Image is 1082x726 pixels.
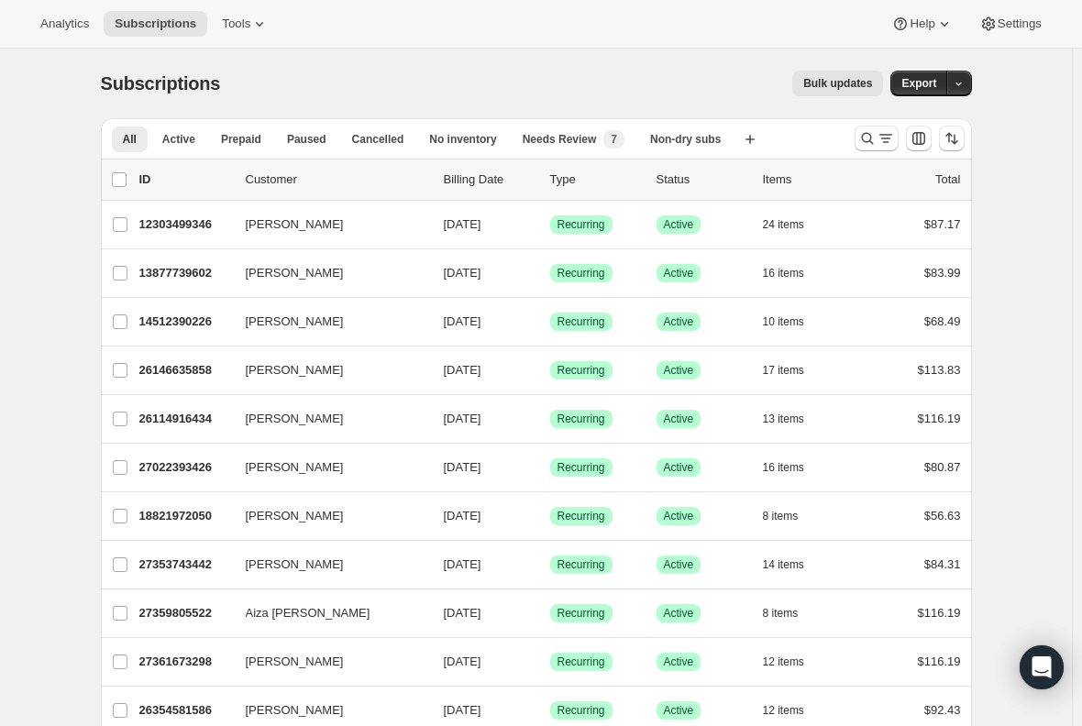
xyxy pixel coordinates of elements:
[910,16,934,31] span: Help
[763,363,804,378] span: 17 items
[924,217,961,231] span: $87.17
[139,313,231,331] p: 14512390226
[139,361,231,379] p: 26146635858
[763,654,804,669] span: 12 items
[235,550,418,579] button: [PERSON_NAME]
[139,552,961,577] div: 27353743442[PERSON_NAME][DATE]SuccessRecurringSuccessActive14 items$84.31
[558,509,605,523] span: Recurring
[246,264,344,282] span: [PERSON_NAME]
[918,654,961,668] span: $116.19
[550,170,642,189] div: Type
[139,649,961,675] div: 27361673298[PERSON_NAME][DATE]SuccessRecurringSuccessActive12 items$116.19
[763,212,824,237] button: 24 items
[664,509,694,523] span: Active
[139,604,231,622] p: 27359805522
[139,555,231,574] p: 27353743442
[918,412,961,425] span: $116.19
[444,217,481,231] span: [DATE]
[246,653,344,671] span: [PERSON_NAME]
[763,455,824,480] button: 16 items
[558,557,605,572] span: Recurring
[558,266,605,280] span: Recurring
[101,73,221,93] span: Subscriptions
[139,170,961,189] div: IDCustomerBilling DateTypeStatusItemsTotal
[924,509,961,522] span: $56.63
[444,557,481,571] span: [DATE]
[139,455,961,480] div: 27022393426[PERSON_NAME][DATE]SuccessRecurringSuccessActive16 items$80.87
[558,363,605,378] span: Recurring
[1020,645,1064,689] div: Open Intercom Messenger
[139,701,231,720] p: 26354581586
[763,170,855,189] div: Items
[763,217,804,232] span: 24 items
[246,215,344,234] span: [PERSON_NAME]
[429,132,496,147] span: No inventory
[763,557,804,572] span: 14 items
[735,126,765,152] button: Create new view
[139,406,961,432] div: 26114916434[PERSON_NAME][DATE]SuccessRecurringSuccessActive13 items$116.19
[235,647,418,676] button: [PERSON_NAME]
[139,653,231,671] p: 27361673298
[763,503,819,529] button: 8 items
[221,132,261,147] span: Prepaid
[763,266,804,280] span: 16 items
[235,599,418,628] button: Aiza [PERSON_NAME]
[246,555,344,574] span: [PERSON_NAME]
[558,460,605,475] span: Recurring
[763,509,799,523] span: 8 items
[444,266,481,280] span: [DATE]
[139,170,231,189] p: ID
[906,126,932,151] button: Customize table column order and visibility
[139,212,961,237] div: 12303499346[PERSON_NAME][DATE]SuccessRecurringSuccessActive24 items$87.17
[444,606,481,620] span: [DATE]
[664,557,694,572] span: Active
[444,412,481,425] span: [DATE]
[664,314,694,329] span: Active
[880,11,964,37] button: Help
[246,361,344,379] span: [PERSON_NAME]
[664,703,694,718] span: Active
[650,132,721,147] span: Non-dry subs
[287,132,326,147] span: Paused
[968,11,1053,37] button: Settings
[763,260,824,286] button: 16 items
[939,126,965,151] button: Sort the results
[29,11,100,37] button: Analytics
[139,215,231,234] p: 12303499346
[924,314,961,328] span: $68.49
[246,170,429,189] p: Customer
[235,307,418,336] button: [PERSON_NAME]
[444,654,481,668] span: [DATE]
[246,313,344,331] span: [PERSON_NAME]
[664,412,694,426] span: Active
[235,404,418,434] button: [PERSON_NAME]
[444,363,481,377] span: [DATE]
[139,698,961,723] div: 26354581586[PERSON_NAME][DATE]SuccessRecurringSuccessActive12 items$92.43
[352,132,404,147] span: Cancelled
[235,356,418,385] button: [PERSON_NAME]
[763,357,824,383] button: 17 items
[664,217,694,232] span: Active
[998,16,1042,31] span: Settings
[139,260,961,286] div: 13877739602[PERSON_NAME][DATE]SuccessRecurringSuccessActive16 items$83.99
[222,16,250,31] span: Tools
[162,132,195,147] span: Active
[139,357,961,383] div: 26146635858[PERSON_NAME][DATE]SuccessRecurringSuccessActive17 items$113.83
[246,410,344,428] span: [PERSON_NAME]
[803,76,872,91] span: Bulk updates
[611,132,617,147] span: 7
[763,309,824,335] button: 10 items
[235,696,418,725] button: [PERSON_NAME]
[211,11,280,37] button: Tools
[918,363,961,377] span: $113.83
[935,170,960,189] p: Total
[523,132,597,147] span: Needs Review
[763,406,824,432] button: 13 items
[558,314,605,329] span: Recurring
[444,170,535,189] p: Billing Date
[139,600,961,626] div: 27359805522Aiza [PERSON_NAME][DATE]SuccessRecurringSuccessActive8 items$116.19
[763,606,799,621] span: 8 items
[40,16,89,31] span: Analytics
[444,703,481,717] span: [DATE]
[664,363,694,378] span: Active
